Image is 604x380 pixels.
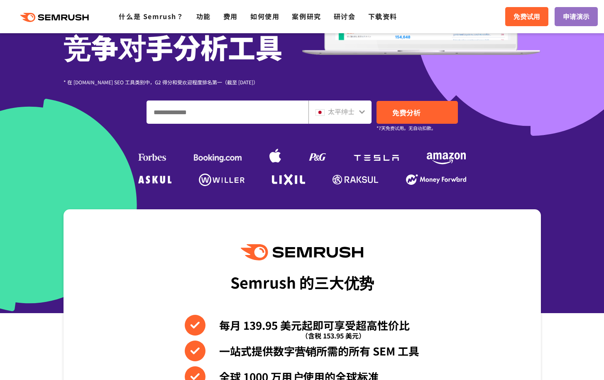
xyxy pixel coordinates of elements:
a: 如何使用 [250,11,279,21]
input: 输入域名、关键字或 URL [147,101,308,123]
a: 免费试用 [505,7,548,26]
a: 什么是 Semrush？ [119,11,183,21]
font: Semrush 的三大优势 [230,271,374,293]
font: 申请演示 [563,11,589,21]
a: 研讨会 [334,11,356,21]
a: 申请演示 [555,7,598,26]
font: 每月 139.95 美元起即可享受超高性价比 [219,317,410,333]
a: 功能 [196,11,211,21]
font: 免费试用 [514,11,540,21]
a: 下载资料 [368,11,397,21]
font: （含税 153.95 美元） [301,331,365,341]
font: 免费分析 [392,107,421,118]
font: * 在 [DOMAIN_NAME] SEO 工具类别中，G2 得分和受欢迎程度排名第一（截至 [DATE]） [64,78,258,86]
a: 费用 [223,11,238,21]
font: 一站式提供数字营销所需的所有 SEM 工具 [219,343,419,358]
font: 太平绅士 [328,106,355,116]
font: *7天免费试用。无自动扣款。 [377,125,436,131]
img: Semrush [241,244,363,260]
a: 免费分析 [377,101,458,124]
a: 案例研究 [292,11,321,21]
font: 竞争对手分析工具 [64,27,283,66]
